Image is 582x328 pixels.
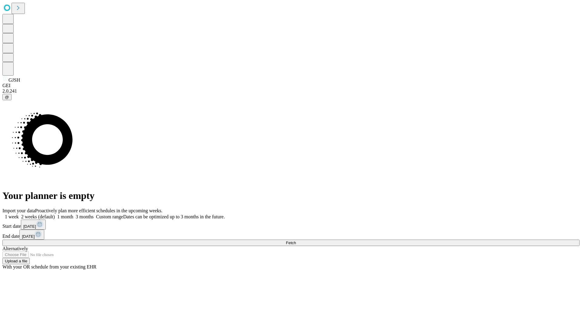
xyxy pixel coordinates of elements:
span: With your OR schedule from your existing EHR [2,264,96,269]
span: [DATE] [23,224,36,229]
span: @ [5,95,9,99]
span: 3 months [76,214,94,219]
span: 1 month [57,214,73,219]
span: Alternatively [2,246,28,251]
span: [DATE] [22,234,35,239]
div: GEI [2,83,580,88]
span: Fetch [286,241,296,245]
button: @ [2,94,12,100]
div: Start date [2,220,580,230]
span: Custom range [96,214,123,219]
button: [DATE] [19,230,44,240]
span: 1 week [5,214,19,219]
span: Dates can be optimized up to 3 months in the future. [123,214,225,219]
div: End date [2,230,580,240]
span: Proactively plan more efficient schedules in the upcoming weeks. [35,208,162,213]
button: Upload a file [2,258,30,264]
button: [DATE] [21,220,46,230]
div: 2.0.241 [2,88,580,94]
span: Import your data [2,208,35,213]
span: 2 weeks (default) [21,214,55,219]
button: Fetch [2,240,580,246]
span: GJSH [8,77,20,83]
h1: Your planner is empty [2,190,580,201]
